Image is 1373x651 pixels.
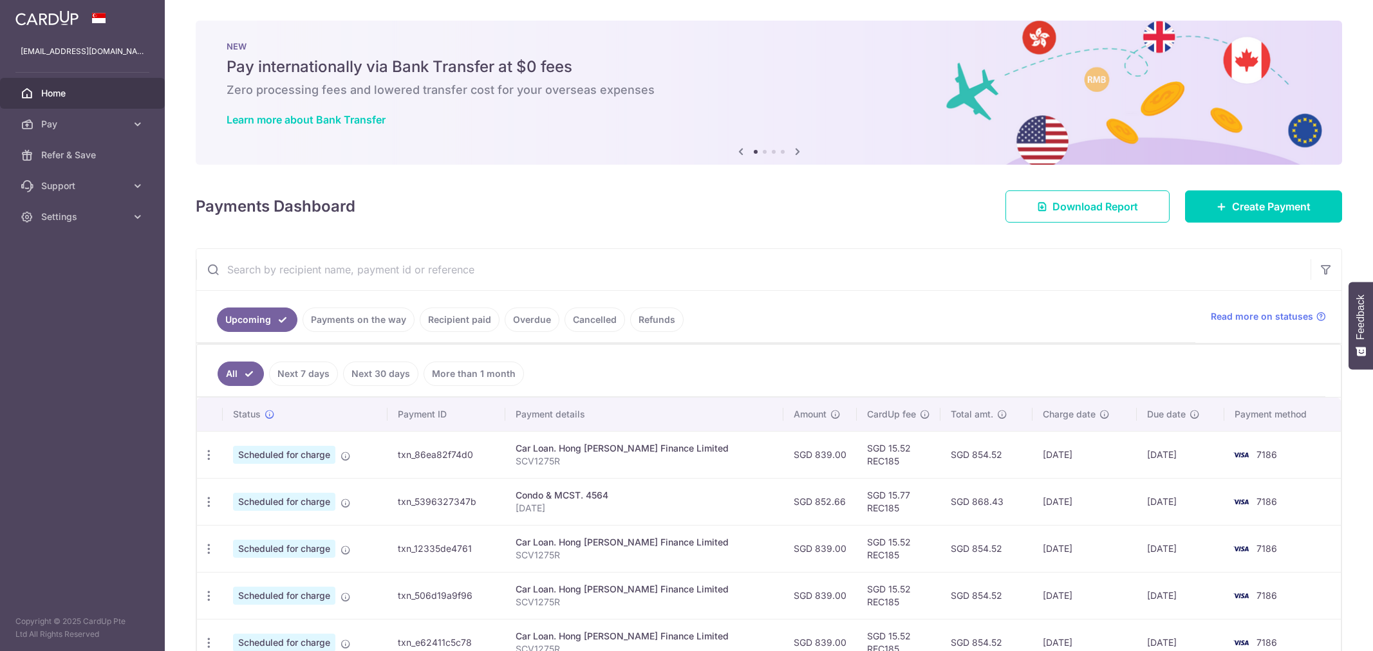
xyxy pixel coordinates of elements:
[233,540,335,558] span: Scheduled for charge
[1256,590,1277,601] span: 7186
[1043,408,1096,421] span: Charge date
[227,41,1311,51] p: NEW
[269,362,338,386] a: Next 7 days
[1228,447,1254,463] img: Bank Card
[794,408,827,421] span: Amount
[1137,431,1224,478] td: [DATE]
[227,57,1311,77] h5: Pay internationally via Bank Transfer at $0 fees
[1032,431,1137,478] td: [DATE]
[1228,494,1254,509] img: Bank Card
[940,572,1032,619] td: SGD 854.52
[516,442,773,455] div: Car Loan. Hong [PERSON_NAME] Finance Limited
[1291,612,1360,645] iframe: Opens a widget where you can find more information
[1224,398,1341,431] th: Payment method
[1032,525,1137,572] td: [DATE]
[388,525,505,572] td: txn_12335de4761
[1032,572,1137,619] td: [DATE]
[227,82,1311,98] h6: Zero processing fees and lowered transfer cost for your overseas expenses
[388,431,505,478] td: txn_86ea82f74d0
[227,113,386,126] a: Learn more about Bank Transfer
[516,489,773,502] div: Condo & MCST. 4564
[1052,199,1138,214] span: Download Report
[217,307,297,332] a: Upcoming
[516,536,773,549] div: Car Loan. Hong [PERSON_NAME] Finance Limited
[233,587,335,605] span: Scheduled for charge
[565,307,625,332] a: Cancelled
[41,87,126,100] span: Home
[196,195,355,218] h4: Payments Dashboard
[1005,190,1170,223] a: Download Report
[940,525,1032,572] td: SGD 854.52
[516,549,773,562] p: SCV1275R
[1256,543,1277,554] span: 7186
[196,249,1311,290] input: Search by recipient name, payment id or reference
[940,478,1032,525] td: SGD 868.43
[505,398,783,431] th: Payment details
[1185,190,1342,223] a: Create Payment
[857,525,940,572] td: SGD 15.52 REC185
[783,572,857,619] td: SGD 839.00
[420,307,500,332] a: Recipient paid
[1232,199,1311,214] span: Create Payment
[343,362,418,386] a: Next 30 days
[1147,408,1186,421] span: Due date
[196,21,1342,165] img: Bank transfer banner
[388,572,505,619] td: txn_506d19a9f96
[783,525,857,572] td: SGD 839.00
[303,307,415,332] a: Payments on the way
[1137,478,1224,525] td: [DATE]
[1211,310,1326,323] a: Read more on statuses
[1137,572,1224,619] td: [DATE]
[1228,588,1254,603] img: Bank Card
[516,630,773,643] div: Car Loan. Hong [PERSON_NAME] Finance Limited
[1355,295,1367,340] span: Feedback
[783,431,857,478] td: SGD 839.00
[505,307,559,332] a: Overdue
[516,596,773,609] p: SCV1275R
[1256,496,1277,507] span: 7186
[41,179,126,192] span: Support
[233,446,335,464] span: Scheduled for charge
[516,583,773,596] div: Car Loan. Hong [PERSON_NAME] Finance Limited
[1228,635,1254,650] img: Bank Card
[516,455,773,468] p: SCV1275R
[857,478,940,525] td: SGD 15.77 REC185
[41,118,126,131] span: Pay
[857,572,940,619] td: SGD 15.52 REC185
[218,362,264,386] a: All
[857,431,940,478] td: SGD 15.52 REC185
[388,398,505,431] th: Payment ID
[1228,541,1254,556] img: Bank Card
[516,502,773,515] p: [DATE]
[951,408,993,421] span: Total amt.
[783,478,857,525] td: SGD 852.66
[388,478,505,525] td: txn_5396327347b
[1211,310,1313,323] span: Read more on statuses
[1256,449,1277,460] span: 7186
[1349,282,1373,369] button: Feedback - Show survey
[867,408,916,421] span: CardUp fee
[940,431,1032,478] td: SGD 854.52
[233,408,261,421] span: Status
[41,149,126,161] span: Refer & Save
[41,210,126,223] span: Settings
[1032,478,1137,525] td: [DATE]
[1137,525,1224,572] td: [DATE]
[424,362,524,386] a: More than 1 month
[1256,637,1277,648] span: 7186
[21,45,144,58] p: [EMAIL_ADDRESS][DOMAIN_NAME]
[630,307,684,332] a: Refunds
[15,10,79,26] img: CardUp
[233,493,335,511] span: Scheduled for charge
